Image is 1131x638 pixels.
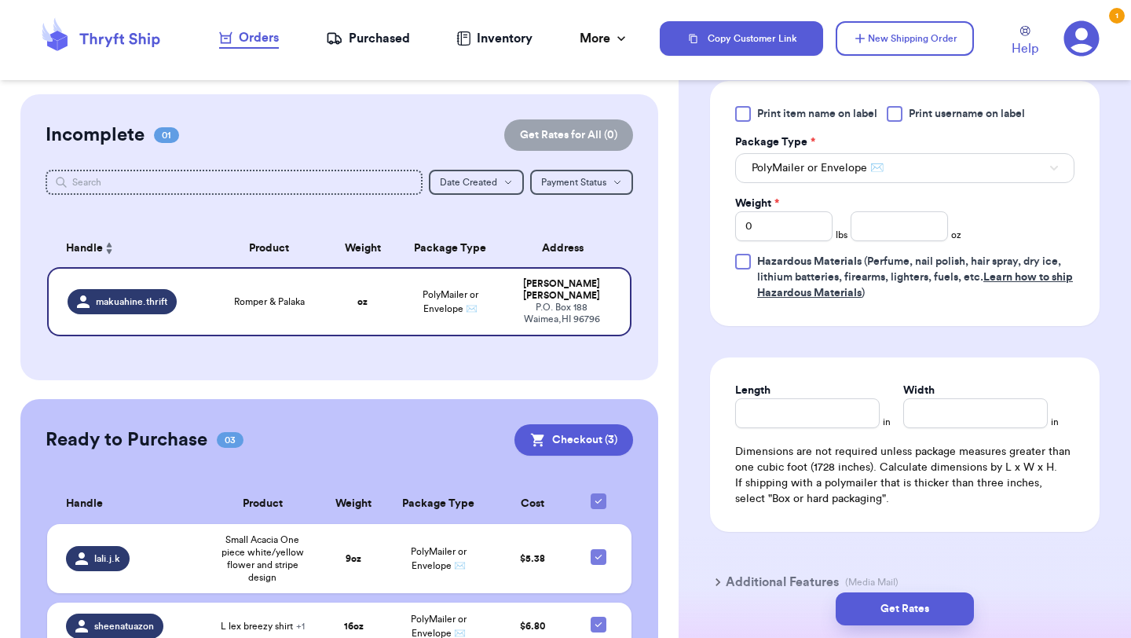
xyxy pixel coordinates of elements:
span: lbs [836,229,847,241]
span: in [883,416,891,428]
span: 03 [217,432,243,448]
span: PolyMailer or Envelope ✉️ [752,160,884,176]
span: sheenatuazon [94,620,154,632]
button: PolyMailer or Envelope ✉️ [735,153,1074,183]
span: oz [951,229,961,241]
span: (Perfume, nail polish, hair spray, dry ice, lithium batteries, firearms, lighters, fuels, etc. ) [757,256,1073,299]
label: Length [735,383,770,398]
label: Weight [735,196,779,211]
button: Sort ascending [103,239,115,258]
th: Package Type [397,229,503,267]
th: Cost [489,484,574,524]
h3: Additional Features [726,573,839,592]
span: Print item name on label [757,106,877,122]
span: $ 6.80 [520,621,545,631]
span: Romper & Palaka [234,295,305,308]
span: L lex breezy shirt [221,620,305,632]
span: Print username on label [909,106,1025,122]
span: Date Created [440,178,497,187]
h2: Incomplete [46,123,145,148]
span: Handle [66,496,103,512]
label: Width [903,383,935,398]
div: 1 [1109,8,1125,24]
th: Product [210,229,328,267]
span: in [1051,416,1059,428]
strong: 16 oz [344,621,364,631]
div: More [580,29,629,48]
span: Handle [66,240,103,257]
button: Checkout (3) [514,424,633,456]
p: (Media Mail) [845,576,899,588]
span: Help [1012,39,1038,58]
th: Product [206,484,320,524]
input: Search [46,170,423,195]
div: Orders [219,28,279,47]
button: Get Rates [836,592,974,625]
button: Payment Status [530,170,633,195]
button: Date Created [429,170,524,195]
p: If shipping with a polymailer that is thicker than three inches, select "Box or hard packaging". [735,475,1074,507]
button: Get Rates for All (0) [504,119,633,151]
a: Purchased [326,29,410,48]
a: Help [1012,26,1038,58]
button: Copy Customer Link [660,21,823,56]
th: Weight [328,229,397,267]
span: Payment Status [541,178,606,187]
th: Weight [320,484,388,524]
span: PolyMailer or Envelope ✉️ [411,547,467,570]
span: lali.j.k [94,552,120,565]
span: + 1 [296,621,305,631]
div: [PERSON_NAME] [PERSON_NAME] [512,278,611,302]
button: New Shipping Order [836,21,974,56]
div: Dimensions are not required unless package measures greater than one cubic foot (1728 inches). Ca... [735,444,1074,507]
div: P.O. Box 188 Waimea , HI 96796 [512,302,611,325]
th: Package Type [387,484,489,524]
strong: 9 oz [346,554,361,563]
strong: oz [357,297,368,306]
a: Orders [219,28,279,49]
span: PolyMailer or Envelope ✉️ [423,290,478,313]
span: PolyMailer or Envelope ✉️ [411,614,467,638]
a: Inventory [456,29,533,48]
span: Small Acacia One piece white/yellow flower and stripe design [215,533,310,584]
th: Address [503,229,631,267]
label: Package Type [735,134,815,150]
a: 1 [1063,20,1100,57]
h2: Ready to Purchase [46,427,207,453]
span: Hazardous Materials [757,256,862,267]
span: $ 5.38 [520,554,545,563]
span: makuahine.thrift [96,295,167,308]
span: 01 [154,127,179,143]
